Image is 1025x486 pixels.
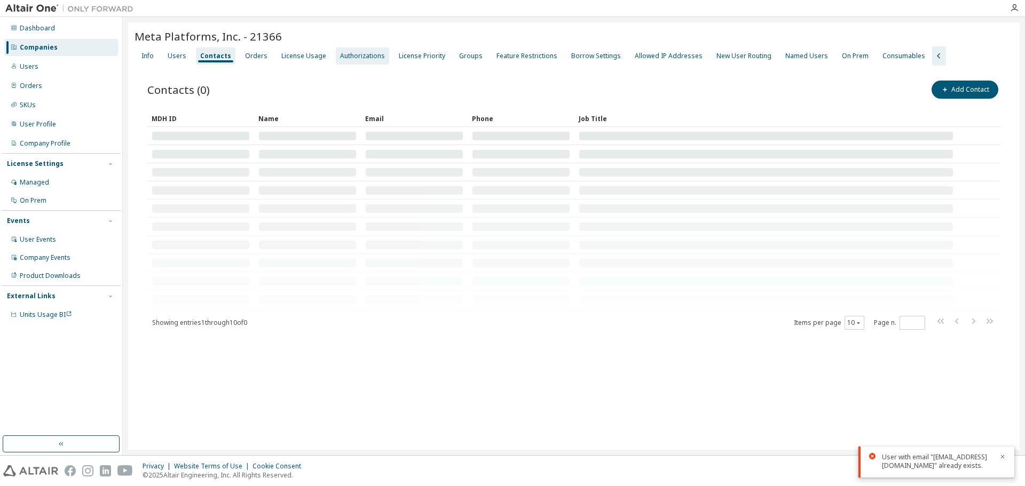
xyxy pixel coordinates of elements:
[785,52,828,60] div: Named Users
[20,43,58,52] div: Companies
[20,101,36,109] div: SKUs
[20,82,42,90] div: Orders
[340,52,385,60] div: Authorizations
[152,110,250,127] div: MDH ID
[635,52,703,60] div: Allowed IP Addresses
[3,465,58,476] img: altair_logo.svg
[882,52,925,60] div: Consumables
[20,120,56,129] div: User Profile
[200,52,231,60] div: Contacts
[20,253,70,262] div: Company Events
[7,217,30,225] div: Events
[245,52,267,60] div: Orders
[20,272,81,280] div: Product Downloads
[174,462,253,471] div: Website Terms of Use
[472,110,570,127] div: Phone
[579,110,953,127] div: Job Title
[152,318,247,327] span: Showing entries 1 through 10 of 0
[571,52,621,60] div: Borrow Settings
[842,52,869,60] div: On Prem
[135,29,282,44] span: Meta Platforms, Inc. - 21366
[932,81,998,99] button: Add Contact
[847,318,862,327] button: 10
[794,316,864,330] span: Items per page
[20,24,55,33] div: Dashboard
[20,62,38,71] div: Users
[874,316,925,330] span: Page n.
[143,462,174,471] div: Privacy
[143,471,307,480] p: © 2025 Altair Engineering, Inc. All Rights Reserved.
[20,196,46,205] div: On Prem
[459,52,483,60] div: Groups
[253,462,307,471] div: Cookie Consent
[496,52,557,60] div: Feature Restrictions
[20,139,70,148] div: Company Profile
[20,178,49,187] div: Managed
[399,52,445,60] div: License Priority
[20,235,56,244] div: User Events
[281,52,326,60] div: License Usage
[20,310,72,319] span: Units Usage BI
[147,82,210,97] span: Contacts (0)
[117,465,133,476] img: youtube.svg
[141,52,154,60] div: Info
[100,465,111,476] img: linkedin.svg
[65,465,76,476] img: facebook.svg
[168,52,186,60] div: Users
[7,292,56,300] div: External Links
[882,453,993,470] div: User with email "[EMAIL_ADDRESS][DOMAIN_NAME]" already exists.
[5,3,139,14] img: Altair One
[82,465,93,476] img: instagram.svg
[258,110,357,127] div: Name
[716,52,771,60] div: New User Routing
[7,160,64,168] div: License Settings
[365,110,463,127] div: Email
